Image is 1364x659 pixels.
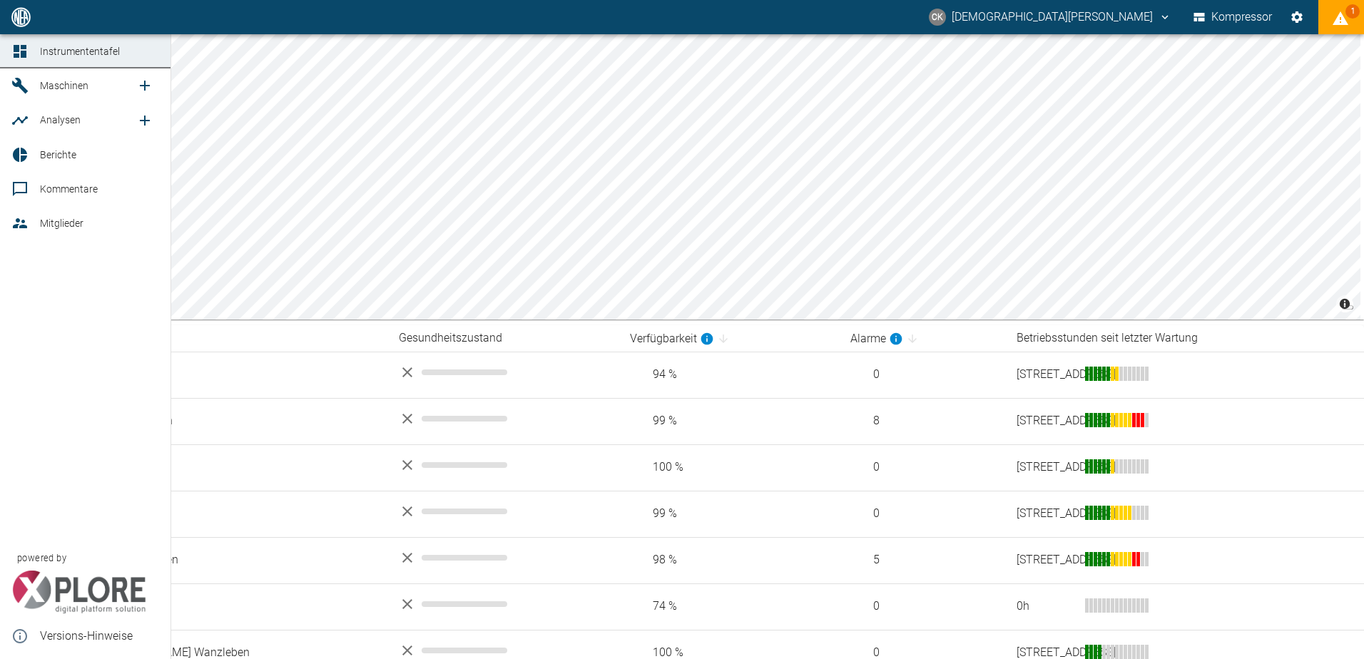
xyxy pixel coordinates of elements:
[399,456,607,474] div: Keine Daten
[11,571,146,613] img: Xplore-Logo
[630,330,714,347] div: berechnet für die letzten 7 Tage
[10,7,32,26] img: Logo
[630,598,828,615] span: 74 %
[850,598,993,615] span: 0
[399,549,607,566] div: Keine Daten
[850,506,993,522] span: 0
[1284,4,1310,30] button: Einstellungen
[95,352,387,398] td: Altena
[40,149,76,160] span: Berichte
[850,459,993,476] span: 0
[630,459,828,476] span: 100 %
[1017,413,1074,429] div: [STREET_ADDRESS]
[399,364,607,381] div: Keine Daten
[630,367,828,383] span: 94 %
[630,506,828,522] span: 99 %
[1017,506,1074,522] div: [STREET_ADDRESS]
[95,491,387,537] td: Heygendorf
[40,183,98,195] span: Kommentare
[95,444,387,491] td: Forchheim
[630,330,697,347] font: Verfügbarkeit
[1017,598,1074,615] div: 0 h
[40,80,88,91] span: Maschinen
[850,552,993,568] span: 5
[929,9,946,26] div: CK
[630,413,828,429] span: 99 %
[850,330,886,347] font: Alarme
[131,106,159,135] a: new /analyses/list/0
[1017,552,1074,568] div: [STREET_ADDRESS]
[927,4,1174,30] button: christian.kraft@arcanum-energy.de
[1191,4,1276,30] button: Kompressor
[1005,325,1364,352] th: Betriebsstunden seit letzter Wartung
[387,325,619,352] th: Gesundheitszustand
[399,410,607,427] div: Keine Daten
[1211,7,1272,27] font: Kompressor
[95,398,387,444] td: Bruchhausen
[952,7,1153,27] font: [DEMOGRAPHIC_DATA][PERSON_NAME]
[1345,4,1360,19] span: 1
[40,46,120,57] span: Instrumententafel
[850,413,993,429] span: 8
[850,367,993,383] span: 0
[17,551,66,565] span: powered by
[40,34,1360,320] canvas: Landkarte
[1017,367,1074,383] div: [STREET_ADDRESS]
[630,552,828,568] span: 98 %
[399,596,607,613] div: Keine Daten
[399,642,607,659] div: Keine Daten
[131,71,159,100] a: new /machines
[40,628,159,645] span: Versions-Hinweise
[40,218,83,229] span: Mitglieder
[95,537,387,583] td: Jürgenshagen
[95,583,387,630] td: Karben
[850,330,903,347] div: berechnet für die letzten 7 Tage
[1017,459,1074,476] div: [STREET_ADDRESS]
[40,114,81,126] span: Analysen
[399,503,607,520] div: Keine Daten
